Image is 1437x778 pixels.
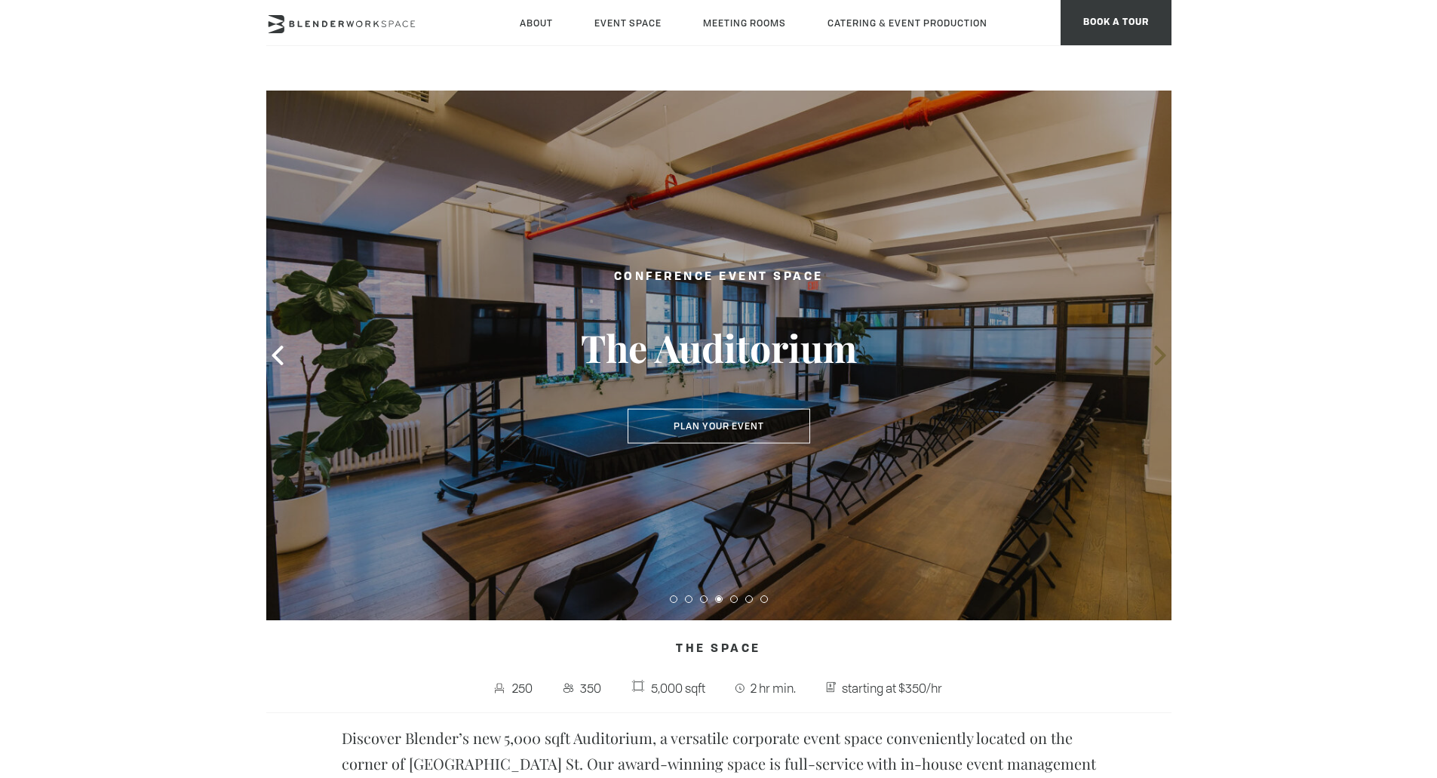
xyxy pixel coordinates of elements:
[545,324,892,371] h3: The Auditorium
[1165,585,1437,778] iframe: Chat Widget
[838,676,946,700] span: starting at $350/hr
[747,676,800,700] span: 2 hr min.
[628,409,810,444] button: Plan Your Event
[576,676,605,700] span: 350
[509,676,537,700] span: 250
[647,676,709,700] span: 5,000 sqft
[266,635,1171,664] h4: The Space
[545,268,892,287] h2: Conference Event Space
